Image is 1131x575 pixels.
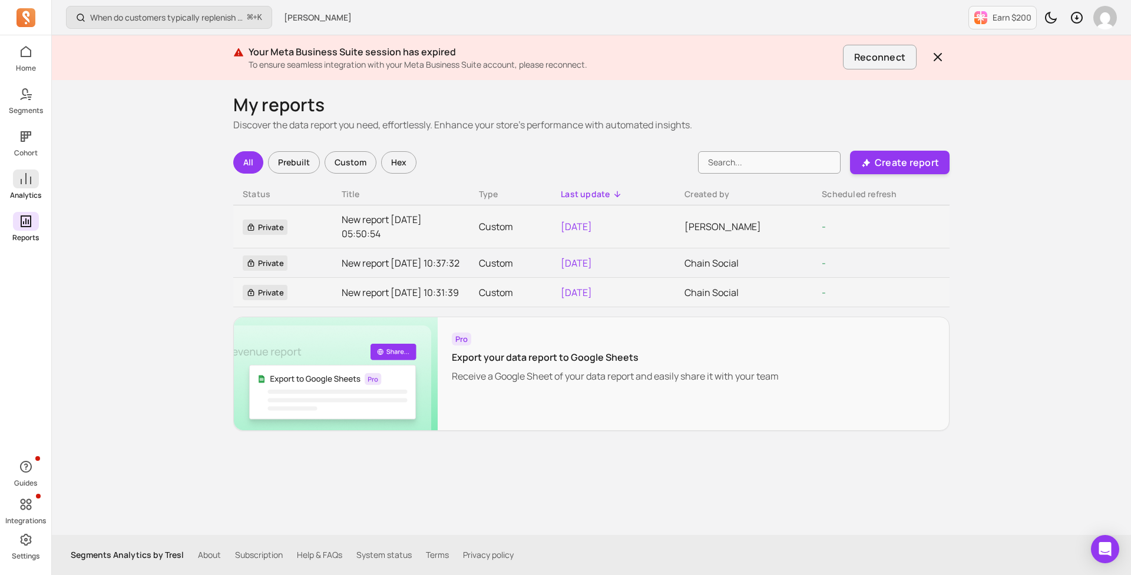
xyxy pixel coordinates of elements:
span: + [247,11,262,24]
img: avatar [1093,6,1117,29]
div: Last update [561,188,666,200]
a: Terms [426,549,449,561]
th: Toggle SortBy [551,184,675,205]
td: Custom [469,248,552,278]
div: Prebuilt [268,151,320,174]
span: [PERSON_NAME] [284,12,352,24]
button: [PERSON_NAME] [277,7,359,28]
a: System status [356,549,412,561]
th: Toggle SortBy [675,184,812,205]
span: - [822,286,826,299]
p: Create report [875,155,939,169]
td: Chain Social [675,248,812,278]
a: Privacy policy [463,549,514,561]
kbd: ⌘ [247,11,253,25]
td: Custom [469,205,552,248]
p: Segments [9,106,43,115]
p: Segments Analytics by Tresl [71,549,184,561]
h1: My reports [233,94,950,115]
p: Integrations [5,516,46,526]
a: New report [DATE] 05:50:54 [342,212,460,241]
input: Search [698,151,841,174]
p: To ensure seamless integration with your Meta Business Suite account, please reconnect. [249,59,838,71]
span: Pro [452,333,471,345]
p: Cohort [14,148,38,158]
button: Reconnect [843,45,917,69]
span: - [822,220,826,233]
p: Guides [14,478,37,488]
span: Private [243,255,287,271]
div: Custom [325,151,376,174]
p: Earn $200 [993,12,1031,24]
p: Reports [12,233,39,242]
p: [DATE] [561,220,666,234]
p: Export your data report to Google Sheets [452,350,779,364]
th: Toggle SortBy [469,184,552,205]
p: [DATE] [561,285,666,300]
a: About [198,549,221,561]
a: New report [DATE] 10:31:39 [342,285,460,300]
p: Your Meta Business Suite session has expired [249,45,838,59]
button: Toggle dark mode [1039,6,1063,29]
th: Toggle SortBy [233,184,332,205]
p: [DATE] [561,256,666,270]
span: Private [243,220,287,235]
p: Analytics [10,191,41,200]
a: Subscription [235,549,283,561]
span: Private [243,285,287,300]
button: When do customers typically replenish a product?⌘+K [66,6,272,29]
a: New report [DATE] 10:37:32 [342,256,460,270]
a: Help & FAQs [297,549,342,561]
td: [PERSON_NAME] [675,205,812,248]
td: Chain Social [675,278,812,307]
button: Create report [850,151,950,174]
button: Guides [13,455,39,490]
th: Toggle SortBy [332,184,469,205]
p: Home [16,64,36,73]
p: When do customers typically replenish a product? [90,12,243,24]
p: Discover the data report you need, effortlessly. Enhance your store's performance with automated ... [233,118,950,132]
div: Hex [381,151,416,174]
p: Receive a Google Sheet of your data report and easily share it with your team [452,369,779,383]
kbd: K [257,13,262,22]
div: Open Intercom Messenger [1091,535,1119,563]
p: Settings [12,551,39,561]
td: Custom [469,278,552,307]
button: Earn $200 [968,6,1037,29]
img: Google sheet banner [234,317,438,430]
span: - [822,257,826,270]
div: All [233,151,263,174]
th: Toggle SortBy [812,184,950,205]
